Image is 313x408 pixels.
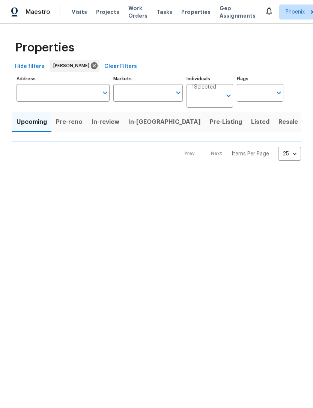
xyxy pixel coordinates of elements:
[100,87,110,98] button: Open
[101,60,140,74] button: Clear Filters
[50,60,99,72] div: [PERSON_NAME]
[96,8,119,16] span: Projects
[113,77,183,81] label: Markets
[56,117,83,127] span: Pre-reno
[278,144,301,164] div: 25
[220,5,256,20] span: Geo Assignments
[223,90,234,101] button: Open
[237,77,283,81] label: Flags
[128,117,201,127] span: In-[GEOGRAPHIC_DATA]
[15,44,74,51] span: Properties
[173,87,184,98] button: Open
[178,147,301,161] nav: Pagination Navigation
[17,77,110,81] label: Address
[12,60,47,74] button: Hide filters
[274,87,284,98] button: Open
[278,117,298,127] span: Resale
[104,62,137,71] span: Clear Filters
[92,117,119,127] span: In-review
[17,117,47,127] span: Upcoming
[72,8,87,16] span: Visits
[187,77,233,81] label: Individuals
[53,62,92,69] span: [PERSON_NAME]
[210,117,242,127] span: Pre-Listing
[156,9,172,15] span: Tasks
[192,84,216,90] span: 1 Selected
[26,8,50,16] span: Maestro
[15,62,44,71] span: Hide filters
[128,5,147,20] span: Work Orders
[181,8,211,16] span: Properties
[251,117,269,127] span: Listed
[286,8,305,16] span: Phoenix
[232,150,269,158] p: Items Per Page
